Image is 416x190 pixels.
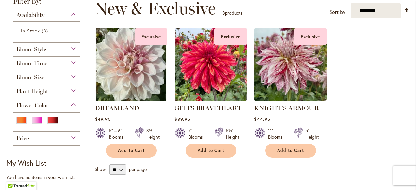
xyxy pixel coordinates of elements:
[135,28,167,45] div: Exclusive
[222,8,242,18] p: products
[214,28,247,45] div: Exclusive
[21,28,40,34] span: In Stock
[95,166,106,172] span: Show
[305,127,319,140] div: 5' Height
[175,96,247,102] a: GITTS BRAVEHEART Exclusive
[226,127,239,140] div: 5½' Height
[222,10,225,16] span: 3
[95,96,167,102] a: DREAMLAND Exclusive
[16,60,47,67] span: Bloom Time
[95,28,167,101] img: DREAMLAND
[294,28,327,45] div: Exclusive
[198,148,224,153] span: Add to Cart
[21,27,73,34] a: In Stock 3
[254,104,319,112] a: KNIGHT'S ARMOUR
[254,28,327,101] img: KNIGHTS ARMOUR
[16,74,44,81] span: Bloom Size
[109,127,127,140] div: 5" – 6" Blooms
[16,102,48,109] span: Flower Color
[268,127,286,140] div: 11" Blooms
[16,135,29,142] span: Price
[175,28,247,101] img: GITTS BRAVEHEART
[129,166,147,172] span: per page
[106,144,157,158] button: Add to Cart
[5,167,23,185] iframe: Launch Accessibility Center
[254,116,270,122] span: $44.95
[6,174,90,181] div: You have no items in your wish list.
[16,11,44,19] span: Availability
[95,104,139,112] a: DREAMLAND
[175,116,190,122] span: $39.95
[265,144,316,158] button: Add to Cart
[186,144,236,158] button: Add to Cart
[6,158,46,168] strong: My Wish List
[188,127,207,140] div: 7" Blooms
[42,27,49,34] span: 3
[146,127,160,140] div: 3½' Height
[277,148,304,153] span: Add to Cart
[175,104,241,112] a: GITTS BRAVEHEART
[118,148,145,153] span: Add to Cart
[16,46,46,53] span: Bloom Style
[254,96,327,102] a: KNIGHTS ARMOUR Exclusive
[329,6,347,18] label: Sort by:
[95,116,111,122] span: $49.95
[16,88,48,95] span: Plant Height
